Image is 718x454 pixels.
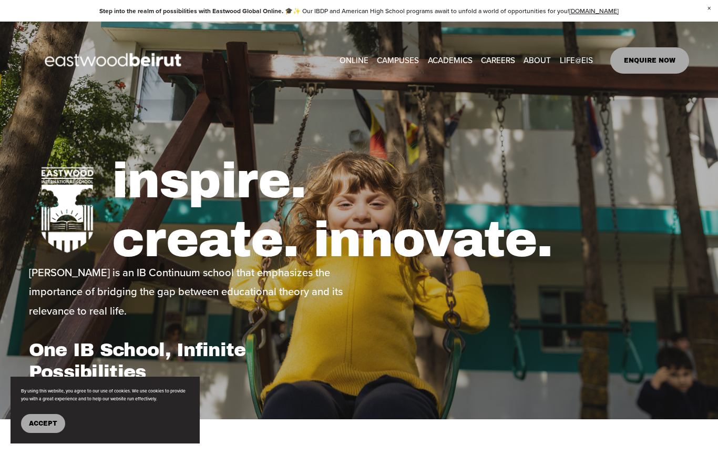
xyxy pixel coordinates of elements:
a: ONLINE [340,53,368,69]
button: Accept [21,414,65,433]
span: CAMPUSES [377,53,419,68]
span: Accept [29,420,57,427]
h1: One IB School, Infinite Possibilities [29,339,356,383]
a: folder dropdown [377,53,419,69]
p: By using this website, you agree to our use of cookies. We use cookies to provide you with a grea... [21,387,189,403]
p: [PERSON_NAME] is an IB Continuum school that emphasizes the importance of bridging the gap betwee... [29,263,356,320]
img: EastwoodIS Global Site [29,34,200,87]
span: ACADEMICS [428,53,473,68]
span: LIFE@EIS [560,53,593,68]
a: CAREERS [481,53,515,69]
a: folder dropdown [524,53,551,69]
a: [DOMAIN_NAME] [569,6,619,15]
a: ENQUIRE NOW [610,47,690,74]
a: folder dropdown [428,53,473,69]
a: folder dropdown [560,53,593,69]
section: Cookie banner [11,377,200,443]
span: ABOUT [524,53,551,68]
h1: inspire. create. innovate. [112,152,689,270]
